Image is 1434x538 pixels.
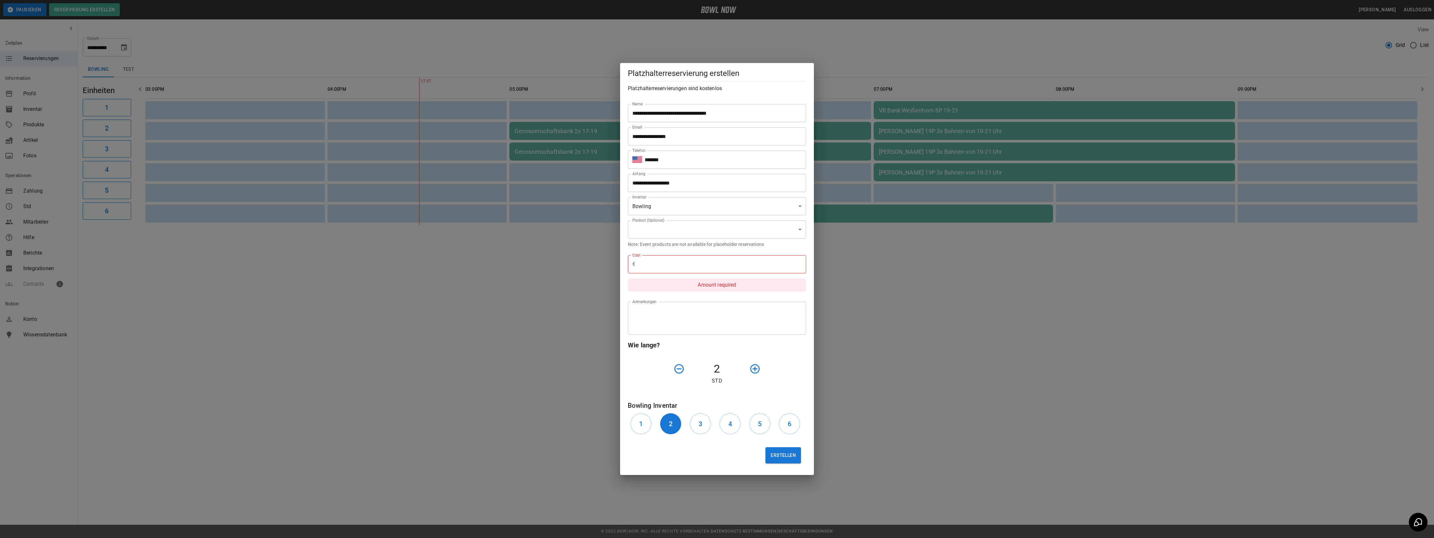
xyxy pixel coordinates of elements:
[628,220,806,238] div: ​
[758,419,762,429] h6: 5
[628,400,806,411] h6: Bowling Inventar
[720,413,741,434] button: 4
[628,84,806,93] h6: Platzhalterreservierungen sind kostenlos
[628,241,806,248] p: Note: Event products are not available for placeholder reservations
[687,362,747,376] h4: 2
[632,171,645,176] label: Anfang
[632,155,642,164] button: Select country
[779,413,800,434] button: 6
[632,260,635,268] p: €
[628,174,802,192] input: Choose date, selected date is Oct 16, 2025
[632,148,646,153] label: Telefon
[749,413,770,434] button: 5
[628,377,806,385] p: Std
[628,68,806,79] h5: Platzhalterreservierung erstellen
[639,419,643,429] h6: 1
[669,419,672,429] h6: 2
[690,413,711,434] button: 3
[788,419,791,429] h6: 6
[765,447,801,463] button: Erstellen
[699,419,702,429] h6: 3
[628,340,806,350] h6: Wie lange?
[660,413,681,434] button: 2
[628,197,806,215] div: Bowling
[630,413,651,434] button: 1
[628,279,806,291] p: Amount required
[728,419,732,429] h6: 4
